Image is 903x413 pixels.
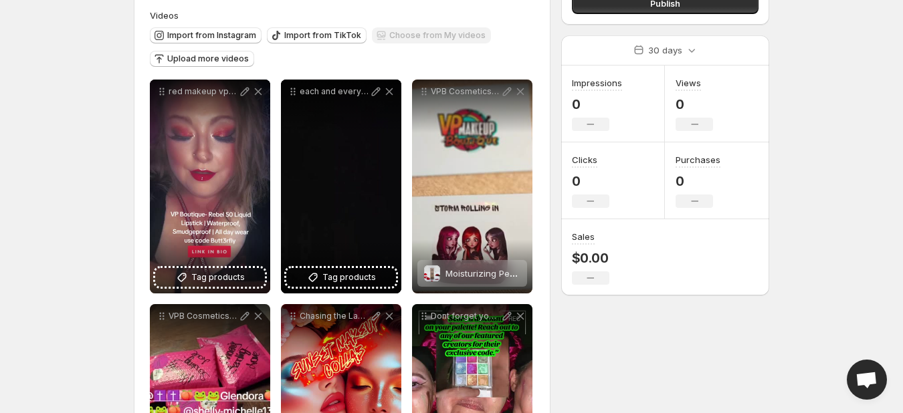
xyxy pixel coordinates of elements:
button: Tag products [155,268,265,287]
span: Import from Instagram [167,30,256,41]
p: Chasing the Last Rays of Summer As the season slips away were soaking in every golden hour every ... [300,311,369,321]
button: Upload more videos [150,51,254,67]
p: 0 [572,173,609,189]
p: VPB Cosmetics Glendora Butt3rfly_Effecta_VPBoutique _CiCi_ [PERSON_NAME] [PERSON_NAME] mommabear1... [431,86,500,97]
button: Import from Instagram [150,27,262,43]
h3: Views [676,76,701,90]
p: 0 [676,173,720,189]
h3: Impressions [572,76,622,90]
button: Import from TikTok [267,27,367,43]
span: Tag products [191,271,245,284]
h3: Purchases [676,153,720,166]
p: 0 [572,96,622,112]
p: VPB Cosmetics Butt3rfly_Effecta_VPBoutique _CiCi_ [PERSON_NAME] [PERSON_NAME] mommabear1 [PERSON_... [169,311,238,321]
div: red makeup vpbaes redlips beautyTag products [150,80,270,293]
button: Tag products [286,268,396,287]
p: Dont forget you can always connect with one of our amazing creators and use their exclusive disco... [431,311,500,321]
h3: Sales [572,230,595,243]
p: 30 days [648,43,682,57]
span: Moisturizing Peel Off Lip Tint - Rebel Riot [445,268,617,279]
p: $0.00 [572,250,609,266]
p: red makeup vpbaes redlips beauty [169,86,238,97]
span: Videos [150,10,179,21]
span: Upload more videos [167,53,249,64]
img: Moisturizing Peel Off Lip Tint - Rebel Riot [424,265,440,281]
h3: Clicks [572,153,597,166]
a: Open chat [847,360,887,400]
p: 0 [676,96,713,112]
div: VPB Cosmetics Glendora Butt3rfly_Effecta_VPBoutique _CiCi_ [PERSON_NAME] [PERSON_NAME] mommabear1... [412,80,532,293]
span: Import from TikTok [284,30,361,41]
span: Tag products [322,271,376,284]
div: each and everyday I get a little bit strongerTag products [281,80,401,293]
p: each and everyday I get a little bit stronger [300,86,369,97]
